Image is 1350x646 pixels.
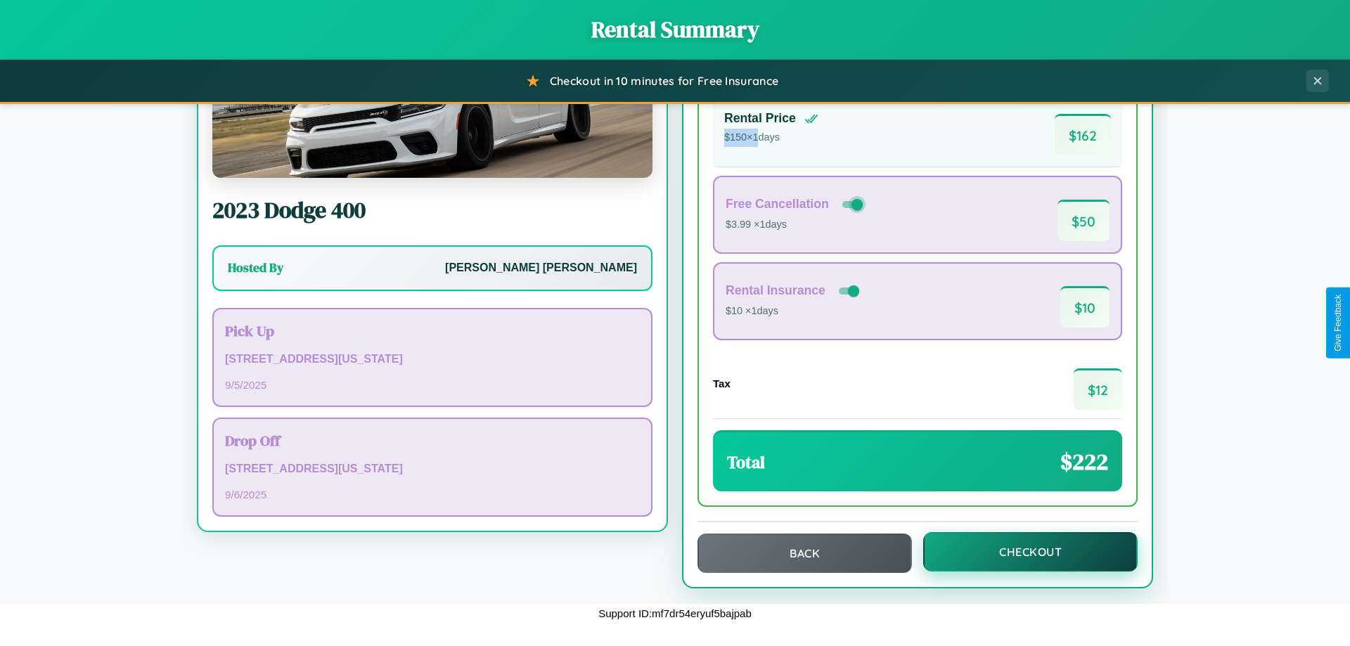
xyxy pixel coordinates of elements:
[1055,114,1111,155] span: $ 162
[726,302,862,321] p: $10 × 1 days
[697,534,912,573] button: Back
[225,485,640,504] p: 9 / 6 / 2025
[724,111,796,126] h4: Rental Price
[225,321,640,341] h3: Pick Up
[726,283,825,298] h4: Rental Insurance
[225,375,640,394] p: 9 / 5 / 2025
[1057,200,1110,241] span: $ 50
[724,129,818,147] p: $ 150 × 1 days
[550,74,778,88] span: Checkout in 10 minutes for Free Insurance
[1060,446,1108,477] span: $ 222
[726,216,866,234] p: $3.99 × 1 days
[225,430,640,451] h3: Drop Off
[212,37,652,178] img: Dodge 400
[1074,368,1122,410] span: $ 12
[14,14,1336,45] h1: Rental Summary
[727,451,765,474] h3: Total
[225,459,640,479] p: [STREET_ADDRESS][US_STATE]
[225,349,640,370] p: [STREET_ADDRESS][US_STATE]
[1060,286,1110,328] span: $ 10
[713,377,731,389] h4: Tax
[923,532,1138,571] button: Checkout
[228,259,283,276] h3: Hosted By
[212,195,652,226] h2: 2023 Dodge 400
[445,258,637,278] p: [PERSON_NAME] [PERSON_NAME]
[1333,295,1343,351] div: Give Feedback
[726,197,829,212] h4: Free Cancellation
[598,604,752,623] p: Support ID: mf7dr54eryuf5bajpab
